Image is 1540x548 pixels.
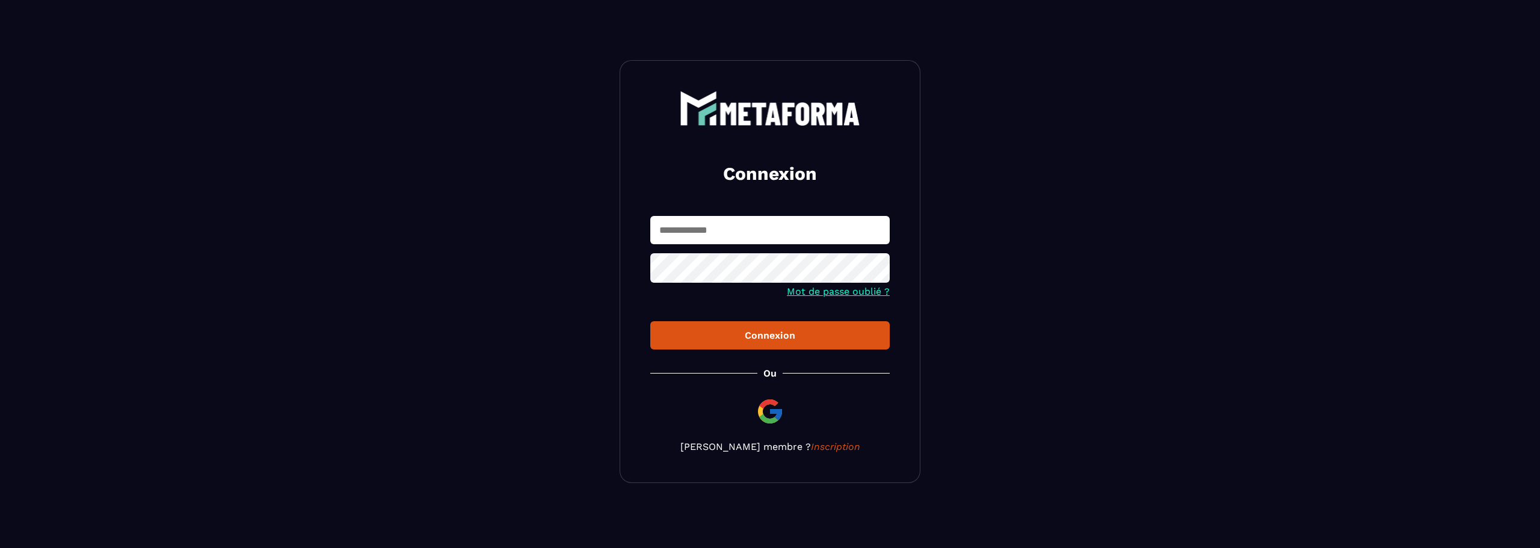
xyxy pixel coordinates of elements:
[665,162,875,186] h2: Connexion
[650,91,890,126] a: logo
[680,91,860,126] img: logo
[756,397,784,426] img: google
[660,330,880,341] div: Connexion
[763,368,777,379] p: Ou
[787,286,890,297] a: Mot de passe oublié ?
[650,441,890,452] p: [PERSON_NAME] membre ?
[650,321,890,349] button: Connexion
[811,441,860,452] a: Inscription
